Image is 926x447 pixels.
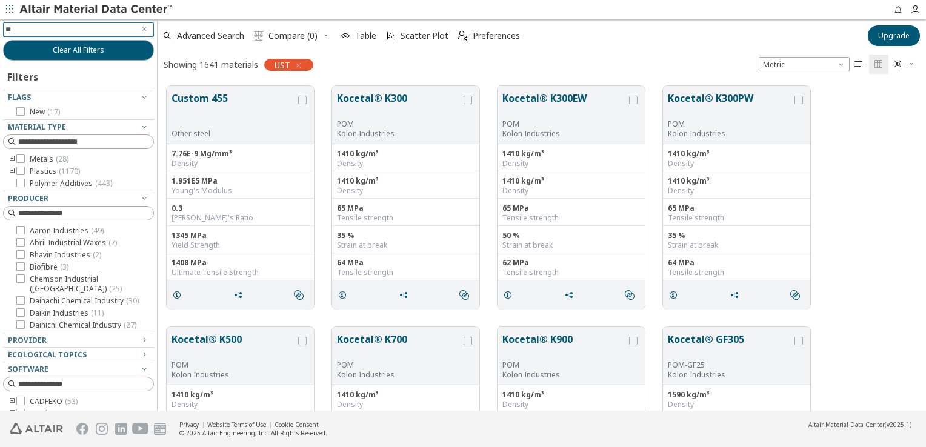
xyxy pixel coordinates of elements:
[724,283,750,307] button: Share
[458,31,468,41] i: 
[8,364,48,374] span: Software
[30,296,139,306] span: Daihachi Chemical Industry
[172,268,309,277] div: Ultimate Tensile Strength
[459,290,469,300] i: 
[8,92,31,102] span: Flags
[8,335,47,345] span: Provider
[65,396,78,406] span: ( 53 )
[3,61,44,90] div: Filters
[158,77,926,411] div: grid
[8,397,16,406] i: toogle group
[668,176,805,186] div: 1410 kg/m³
[337,149,475,159] div: 1410 kg/m³
[337,332,461,360] button: Kocetal® K700
[502,332,627,360] button: Kocetal® K900
[502,129,627,139] p: Kolon Industries
[337,370,461,380] p: Kolon Industries
[850,55,869,74] button: Table View
[294,290,304,300] i: 
[172,400,309,409] div: Density
[337,240,475,250] div: Strain at break
[179,420,199,429] a: Privacy
[207,420,266,429] a: Website Terms of Use
[93,250,101,260] span: ( 2 )
[172,176,309,186] div: 1.951E5 MPa
[30,320,136,330] span: Dainichi Chemical Industry
[668,258,805,268] div: 64 MPa
[172,213,309,223] div: [PERSON_NAME]'s Ratio
[868,25,920,46] button: Upgrade
[869,55,888,74] button: Tile View
[502,400,640,409] div: Density
[759,57,850,71] div: Unit System
[559,283,584,307] button: Share
[498,283,523,307] button: Details
[3,362,154,377] button: Software
[337,360,461,370] div: POM
[30,167,80,176] span: Plastics
[254,31,264,41] i: 
[8,193,48,204] span: Producer
[135,22,154,37] button: Clear text
[30,179,112,188] span: Polymer Additives
[759,57,850,71] span: Metric
[126,296,139,306] span: ( 30 )
[668,390,805,400] div: 1590 kg/m³
[337,390,475,400] div: 1410 kg/m³
[790,290,800,300] i: 
[172,204,309,213] div: 0.3
[172,360,296,370] div: POM
[8,409,16,419] i: toogle group
[3,191,154,206] button: Producer
[172,240,309,250] div: Yield Strength
[10,423,63,434] img: Altair Engineering
[172,370,296,380] p: Kolon Industries
[337,213,475,223] div: Tensile strength
[53,45,104,55] span: Clear All Filters
[668,129,792,139] p: Kolon Industries
[3,90,154,105] button: Flags
[502,119,627,129] div: POM
[8,122,66,132] span: Material Type
[625,290,635,300] i: 
[502,240,640,250] div: Strain at break
[355,31,376,40] span: Table
[288,283,314,307] button: Similar search
[337,159,475,168] div: Density
[337,91,461,119] button: Kocetal® K300
[393,283,419,307] button: Share
[332,283,358,307] button: Details
[668,400,805,409] div: Density
[3,348,154,362] button: Ecological Topics
[179,429,327,437] div: © 2025 Altair Engineering, Inc. All Rights Reserved.
[30,308,104,318] span: Daikin Industries
[454,283,479,307] button: Similar search
[668,91,792,119] button: Kocetal® K300PW
[502,370,627,380] p: Kolon Industries
[172,332,296,360] button: Kocetal® K500
[30,262,68,272] span: Biofibre
[668,231,805,240] div: 35 %
[275,420,319,429] a: Cookie Consent
[502,360,627,370] div: POM
[337,231,475,240] div: 35 %
[167,283,192,307] button: Details
[502,268,640,277] div: Tensile strength
[56,154,68,164] span: ( 28 )
[228,283,253,307] button: Share
[30,226,104,236] span: Aaron Industries
[30,274,149,294] span: Chemson Industrial ([GEOGRAPHIC_DATA])
[30,250,101,260] span: Bhavin Industries
[337,204,475,213] div: 65 MPa
[8,349,87,360] span: Ecological Topics
[668,268,805,277] div: Tensile strength
[57,408,70,419] span: ( 15 )
[59,166,80,176] span: ( 1170 )
[502,159,640,168] div: Density
[3,40,154,61] button: Clear All Filters
[124,320,136,330] span: ( 27 )
[337,186,475,196] div: Density
[502,258,640,268] div: 62 MPa
[502,204,640,213] div: 65 MPa
[502,390,640,400] div: 1410 kg/m³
